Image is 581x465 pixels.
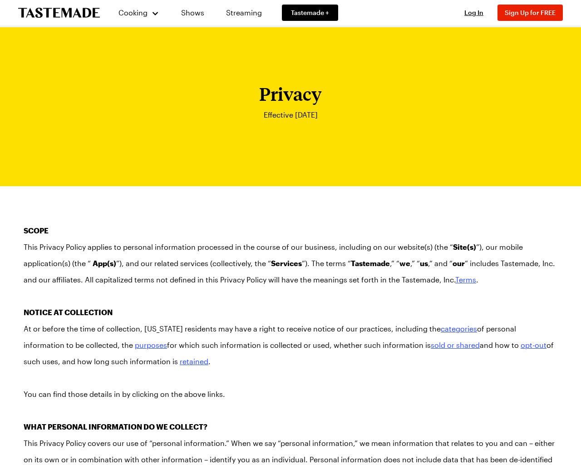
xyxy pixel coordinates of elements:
[291,8,329,17] span: Tastemade +
[441,324,477,333] a: categories
[24,226,49,235] strong: SCOPE
[118,8,148,17] span: Cooking
[93,259,116,267] strong: App(s)
[453,259,465,267] strong: our
[282,5,338,21] a: Tastemade +
[18,8,100,18] a: To Tastemade Home Page
[521,341,547,349] a: opt-out
[497,5,563,21] button: Sign Up for FREE
[464,9,483,16] span: Log In
[264,109,318,120] p: Effective [DATE]
[259,84,322,104] h1: Privacy
[351,259,390,267] strong: Tastemade
[24,239,557,288] p: This Privacy Policy applies to personal information processed in the course of our business, incl...
[399,259,410,267] strong: we
[455,275,476,284] a: Terms
[135,341,167,349] a: purposes
[453,242,476,251] strong: Site(s)
[180,357,208,366] a: retained
[24,308,113,317] strong: NOTICE AT COLLECTION
[24,422,207,431] strong: WHAT PERSONAL INFORMATION DO WE COLLECT?
[456,8,492,17] button: Log In
[24,321,557,402] p: At or before the time of collection, [US_STATE] residents may have a right to receive notice of o...
[118,2,159,24] button: Cooking
[505,9,556,16] span: Sign Up for FREE
[431,341,480,349] a: sold or shared
[271,259,302,267] strong: Services
[420,259,428,267] strong: us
